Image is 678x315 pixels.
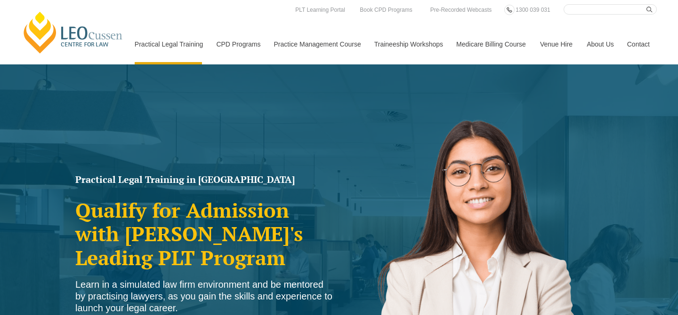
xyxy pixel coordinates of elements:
a: [PERSON_NAME] Centre for Law [21,10,125,55]
span: 1300 039 031 [516,7,550,13]
a: Venue Hire [533,24,580,64]
a: CPD Programs [209,24,266,64]
a: PLT Learning Portal [293,5,347,15]
a: Practical Legal Training [128,24,210,64]
div: Learn in a simulated law firm environment and be mentored by practising lawyers, as you gain the ... [75,279,334,314]
a: About Us [580,24,620,64]
h2: Qualify for Admission with [PERSON_NAME]'s Leading PLT Program [75,198,334,269]
a: Pre-Recorded Webcasts [428,5,494,15]
iframe: LiveChat chat widget [615,252,654,291]
a: Contact [620,24,657,64]
a: Medicare Billing Course [449,24,533,64]
a: Traineeship Workshops [367,24,449,64]
a: Book CPD Programs [357,5,414,15]
a: 1300 039 031 [513,5,552,15]
h1: Practical Legal Training in [GEOGRAPHIC_DATA] [75,175,334,184]
a: Practice Management Course [267,24,367,64]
